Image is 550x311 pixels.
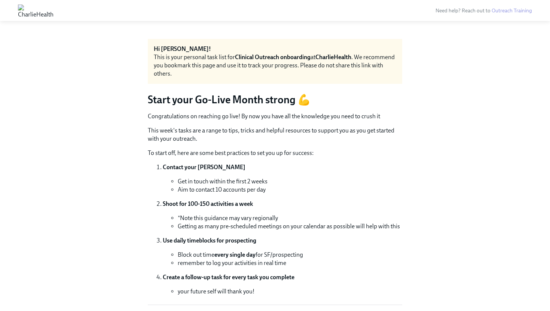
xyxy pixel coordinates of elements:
div: This is your personal task list for at . We recommend you bookmark this page and use it to track ... [154,53,396,78]
h3: Start your Go-Live Month strong 💪 [148,93,402,106]
li: remember to log your activities in real time [178,259,402,267]
strong: Contact your [PERSON_NAME] [163,164,245,171]
p: To start off, here are some best practices to set you up for success: [148,149,402,157]
strong: Hi [PERSON_NAME]! [154,45,211,52]
li: Get in touch within the first 2 weeks [178,177,402,186]
span: Need help? Reach out to [436,7,532,14]
p: This week's tasks are a range to tips, tricks and helpful resources to support you as you get sta... [148,126,402,143]
li: Getting as many pre-scheduled meetings on your calendar as possible will help with this [178,222,402,231]
li: your future self will thank you! [178,287,402,296]
img: CharlieHealth [18,4,54,16]
strong: Use daily timeblocks for prospecting [163,237,256,244]
p: Congratulations on reaching go live! By now you have all the knowledge you need to crush it [148,112,402,121]
strong: Create a follow-up task for every task you complete [163,274,294,281]
li: Block out time for SF/prospecting [178,251,402,259]
strong: CharlieHealth [315,54,351,61]
li: *Note this guidance may vary regionally [178,214,402,222]
strong: Clinical Outreach onboarding [235,54,311,61]
a: Outreach Training [492,7,532,14]
strong: Shoot for 100-150 activities a week [163,200,253,207]
strong: every single day [214,251,256,258]
li: Aim to contact 10 accounts per day [178,186,402,194]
